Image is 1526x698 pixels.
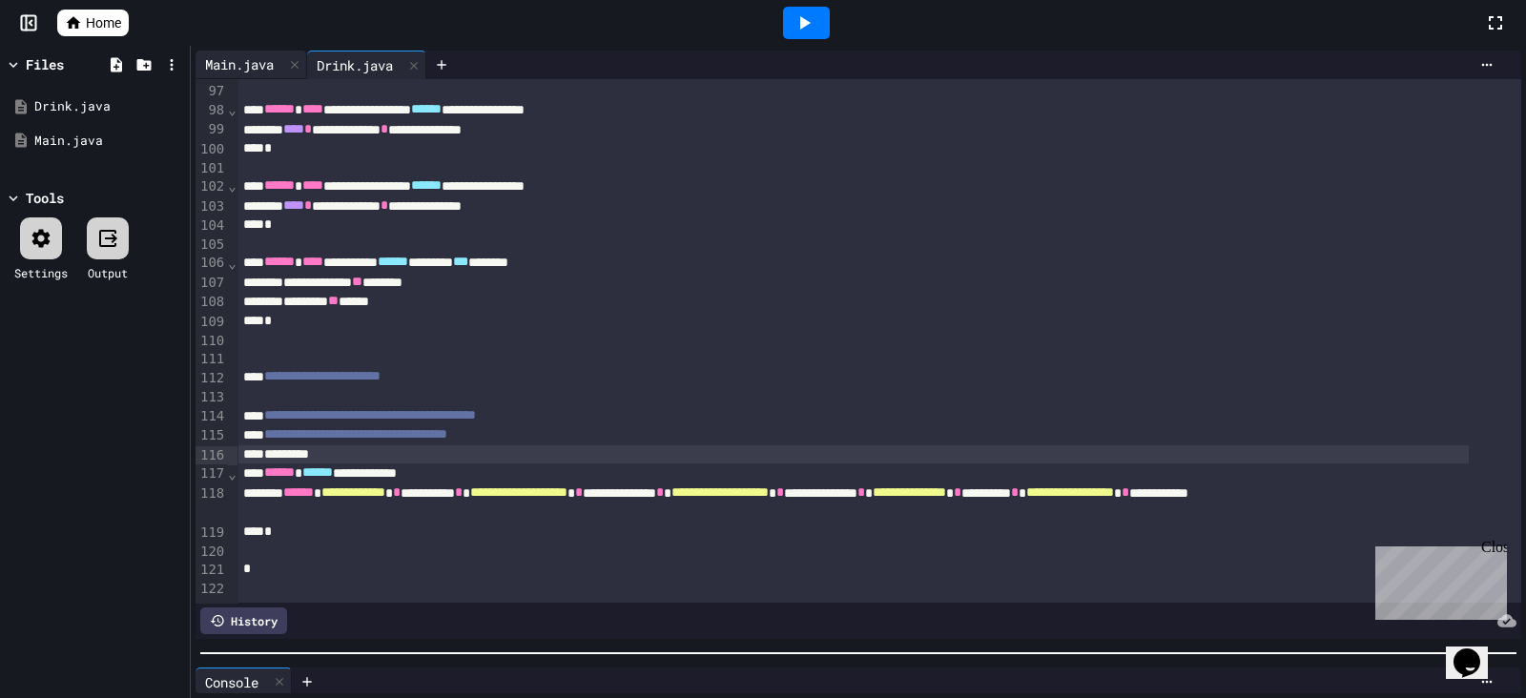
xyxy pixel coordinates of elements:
[8,130,1518,147] div: Sign out
[8,181,1518,198] div: Delete
[227,102,237,117] span: Fold line
[8,216,1518,233] div: Download
[8,78,1518,95] div: Move To ...
[8,198,1518,216] div: Rename Outline
[196,159,227,178] div: 101
[8,509,1518,526] div: Home
[307,51,426,79] div: Drink.java
[8,44,1518,61] div: Sort A > Z
[1446,622,1507,679] iframe: chat widget
[8,61,1518,78] div: Sort New > Old
[8,113,1518,130] div: Options
[8,8,399,25] div: Home
[8,526,1518,544] div: CANCEL
[196,667,292,696] div: Console
[227,256,237,271] span: Fold line
[307,55,402,75] div: Drink.java
[8,423,1518,441] div: ???
[34,97,183,116] div: Drink.java
[196,426,227,446] div: 115
[1368,539,1507,620] iframe: chat widget
[8,353,1518,370] div: Visual Art
[196,293,227,313] div: 108
[196,543,227,562] div: 120
[8,147,1518,164] div: Rename
[196,580,227,599] div: 122
[196,313,227,332] div: 109
[227,466,237,482] span: Fold line
[8,544,1518,561] div: MOVE
[227,178,237,194] span: Fold line
[196,54,283,74] div: Main.java
[8,336,1518,353] div: Television/Radio
[8,441,1518,458] div: This outline has no content. Would you like to delete it?
[196,523,227,543] div: 119
[26,54,64,74] div: Files
[8,250,1518,267] div: Add Outline Template
[196,446,227,465] div: 116
[196,274,227,294] div: 107
[8,612,1518,629] div: WEBSITE
[8,406,1518,423] div: CANCEL
[8,492,1518,509] div: Move to ...
[8,561,1518,578] div: New source
[196,82,227,101] div: 97
[8,475,1518,492] div: DELETE
[196,254,227,274] div: 106
[8,595,1518,612] div: BOOK
[196,561,227,580] div: 121
[34,132,183,151] div: Main.java
[8,284,1518,301] div: Journal
[196,120,227,140] div: 99
[8,578,1518,595] div: SAVE
[196,350,227,369] div: 111
[8,8,132,121] div: Chat with us now!Close
[196,332,227,351] div: 110
[196,101,227,121] div: 98
[196,388,227,407] div: 113
[196,407,227,427] div: 114
[196,216,227,236] div: 104
[200,607,287,634] div: History
[8,95,1518,113] div: Delete
[57,10,129,36] a: Home
[196,236,227,255] div: 105
[8,301,1518,318] div: Magazine
[196,672,268,692] div: Console
[196,51,307,79] div: Main.java
[196,197,227,217] div: 103
[8,164,1518,181] div: Move To ...
[26,188,64,208] div: Tools
[8,458,1518,475] div: SAVE AND GO HOME
[8,267,1518,284] div: Search for Source
[196,369,227,389] div: 112
[8,647,1518,664] div: MORE
[8,233,1518,250] div: Print
[196,140,227,159] div: 100
[8,629,1518,647] div: JOURNAL
[8,318,1518,336] div: Newspaper
[196,484,227,523] div: 118
[14,264,68,281] div: Settings
[196,464,227,484] div: 117
[8,370,1518,387] div: TODO: put dlg title
[86,13,121,32] span: Home
[88,264,128,281] div: Output
[196,177,227,197] div: 102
